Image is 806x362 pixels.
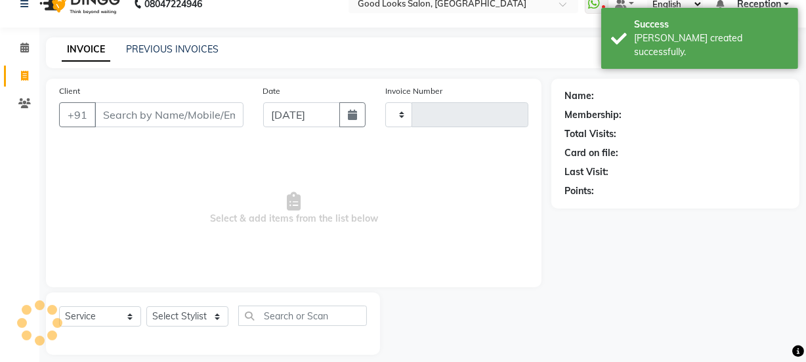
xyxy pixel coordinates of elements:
div: Total Visits: [564,127,616,141]
input: Search or Scan [238,306,367,326]
span: Select & add items from the list below [59,143,528,274]
div: Points: [564,184,594,198]
a: PREVIOUS INVOICES [126,43,219,55]
div: Bill created successfully. [634,31,788,59]
div: Card on file: [564,146,618,160]
a: INVOICE [62,38,110,62]
label: Date [263,85,281,97]
label: Client [59,85,80,97]
div: Last Visit: [564,165,608,179]
div: Success [634,18,788,31]
button: +91 [59,102,96,127]
label: Invoice Number [385,85,442,97]
div: Name: [564,89,594,103]
input: Search by Name/Mobile/Email/Code [95,102,244,127]
div: Membership: [564,108,622,122]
